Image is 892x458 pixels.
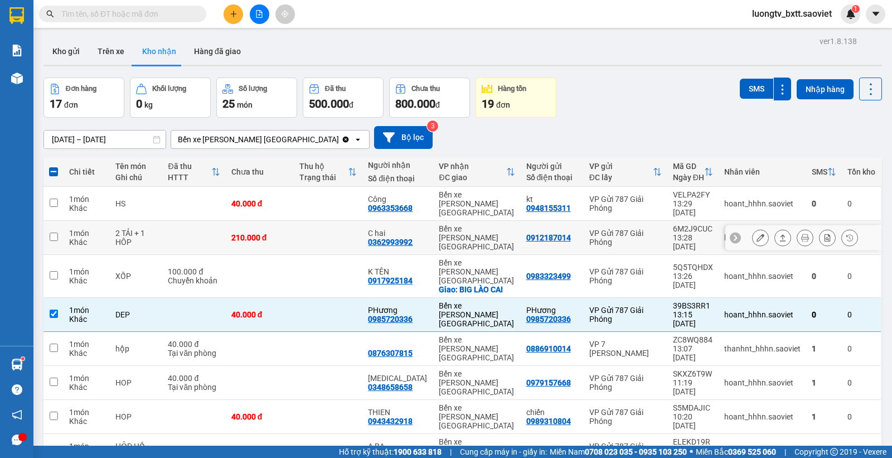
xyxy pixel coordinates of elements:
span: | [784,446,786,458]
div: Thu hộ [299,162,348,171]
span: 0 [136,97,142,110]
span: message [12,435,22,445]
div: 1 món [69,408,104,417]
div: hoant_hhhn.saoviet [724,233,801,242]
div: 0 [847,310,875,319]
div: Khác [69,238,104,247]
div: 6M2J9CUC [673,224,713,233]
div: VP Gửi 787 Giải Phóng [589,408,662,426]
span: đ [349,100,353,109]
span: 19 [482,97,494,110]
div: Ngày ĐH [673,173,704,182]
div: 1 món [69,267,104,276]
div: Bến xe [PERSON_NAME] [GEOGRAPHIC_DATA] [439,335,515,362]
div: Đã thu [168,162,211,171]
div: A BA [368,442,428,451]
button: Kho nhận [133,38,185,65]
div: Đã thu [325,85,346,93]
button: SMS [740,79,773,99]
div: 13:15 [DATE] [673,310,713,328]
div: C hai [368,229,428,238]
div: hoant_hhhn.saoviet [724,412,801,421]
strong: 0369 525 060 [728,447,776,456]
div: ĐC giao [439,173,506,182]
div: 40.000 đ [231,199,289,208]
div: 0985720336 [368,315,413,324]
div: Nhân viên [724,167,801,176]
div: ĐC lấy [589,173,653,182]
div: 1 món [69,229,104,238]
div: 1 món [69,442,104,451]
div: 11:19 [DATE] [673,378,713,396]
div: Đơn hàng [66,85,96,93]
div: S5MDAJIC [673,403,713,412]
span: món [237,100,253,109]
div: ZC8WQ884 [673,335,713,344]
div: Bến xe [PERSON_NAME] [GEOGRAPHIC_DATA] [439,301,515,328]
div: Ghi chú [115,173,157,182]
div: 1 món [69,374,104,383]
div: 13:29 [DATE] [673,199,713,217]
th: Toggle SortBy [584,157,667,187]
div: Tồn kho [847,167,875,176]
div: 1 [812,344,836,353]
span: kg [144,100,153,109]
div: VP gửi [589,162,653,171]
div: Khác [69,349,104,358]
button: Chưa thu800.000đ [389,78,470,118]
div: 13:28 [DATE] [673,233,713,251]
div: 0 [847,199,875,208]
div: K TÊN [368,267,428,276]
span: đơn [64,100,78,109]
div: 0 [847,272,875,281]
div: Trạng thái [299,173,348,182]
div: hoant_hhhn.saoviet [724,199,801,208]
div: 1 món [69,195,104,204]
div: Hàng tồn [498,85,526,93]
div: Chi tiết [69,167,104,176]
div: Khác [69,204,104,213]
img: icon-new-feature [846,9,856,19]
div: 0 [847,412,875,421]
button: Nhập hàng [797,79,854,99]
input: Tìm tên, số ĐT hoặc mã đơn [61,8,193,20]
div: VP nhận [439,162,506,171]
div: 0 [812,310,836,319]
img: solution-icon [11,45,23,56]
div: 40.000 đ [168,340,220,349]
div: 10:20 [DATE] [673,412,713,430]
span: luongtv_bxtt.saoviet [743,7,841,21]
div: VP 7 [PERSON_NAME] [589,340,662,358]
div: VP Gửi 787 Giải Phóng [589,195,662,213]
div: 0963353668 [368,204,413,213]
th: Toggle SortBy [433,157,520,187]
div: Khác [69,417,104,426]
button: Bộ lọc [374,126,433,149]
div: Số lượng [239,85,267,93]
span: | [450,446,452,458]
span: Miền Bắc [696,446,776,458]
span: question-circle [12,384,22,395]
span: 500.000 [309,97,349,110]
div: 1 món [69,340,104,349]
div: 0943432918 [368,417,413,426]
div: 13:07 [DATE] [673,344,713,362]
div: 0 [847,378,875,387]
button: Số lượng25món [216,78,297,118]
span: 1 [854,5,857,13]
div: Người gửi [526,162,578,171]
strong: 1900 633 818 [394,447,442,456]
div: Số điện thoại [368,174,428,183]
div: SMS [812,167,827,176]
svg: Clear value [341,135,350,144]
input: Select a date range. [44,131,166,148]
sup: 1 [21,357,25,360]
div: Sửa đơn hàng [752,229,769,246]
button: Hàng đã giao [185,38,250,65]
div: 100.000 đ [168,267,220,276]
div: hoant_hhhn.saoviet [724,272,801,281]
div: Mã GD [673,162,704,171]
div: Chưa thu [231,167,289,176]
div: 0 [812,272,836,281]
div: HOP [115,412,157,421]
